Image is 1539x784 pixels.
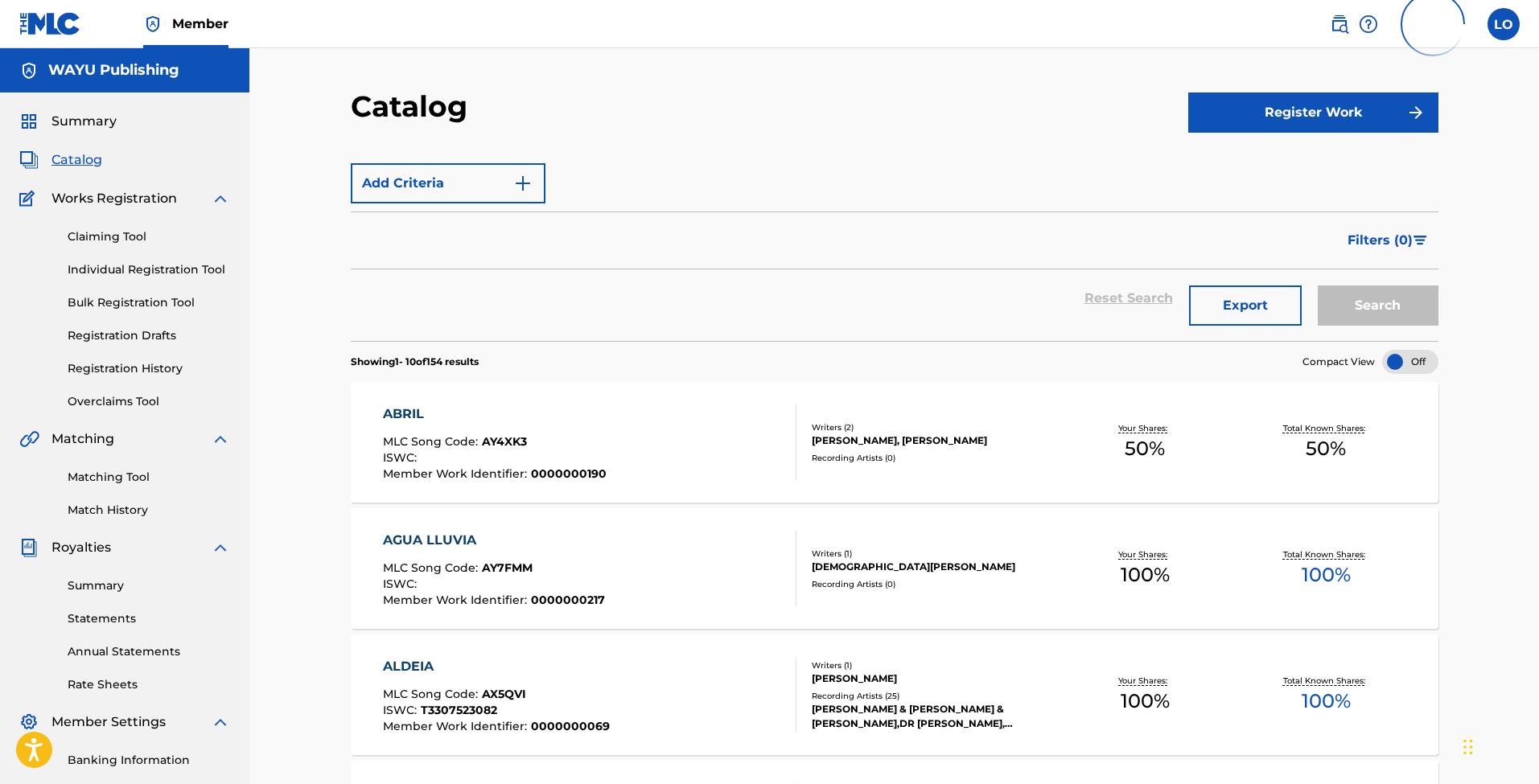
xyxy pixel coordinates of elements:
[1459,707,1539,784] iframe: Chat Widget
[351,382,1438,503] a: ABRILMLC Song Code:AY4XK3ISWC:Member Work Identifier:0000000190Writers (2)[PERSON_NAME], [PERSON_...
[68,228,230,245] a: Claiming Tool
[383,657,610,676] div: ALDEIA
[1302,355,1375,369] span: Compact View
[383,593,531,607] span: Member Work Identifier :
[1463,723,1473,771] div: Drag
[1413,236,1427,245] img: filter
[1125,434,1165,463] span: 50 %
[383,434,482,449] span: MLC Song Code :
[351,634,1438,755] a: ALDEIAMLC Song Code:AX5QVIISWC:T3307523082Member Work Identifier:0000000069Writers (1)[PERSON_NAM...
[1302,560,1351,589] span: 100 %
[383,404,607,424] div: ABRIL
[351,163,545,203] button: Add Criteria
[19,429,39,449] img: Matching
[211,189,230,208] img: expand
[19,150,102,170] a: CatalogCatalog
[51,150,102,170] span: Catalog
[1118,422,1171,434] p: Your Shares:
[812,433,1055,448] div: [PERSON_NAME], [PERSON_NAME]
[812,702,1055,731] div: [PERSON_NAME] & [PERSON_NAME] & [PERSON_NAME],DR [PERSON_NAME], [PERSON_NAME] & [PERSON_NAME] & [...
[383,577,421,591] span: ISWC :
[51,112,117,131] span: Summary
[1488,8,1520,40] div: User Menu
[143,14,163,34] img: Top Rightsholder
[1330,8,1349,40] a: Public Search
[1121,687,1170,716] span: 100 %
[68,294,230,311] a: Bulk Registration Tool
[531,593,605,607] span: 0000000217
[383,687,482,701] span: MLC Song Code :
[1359,14,1378,34] img: help
[211,429,230,449] img: expand
[1189,285,1302,326] button: Export
[383,703,421,717] span: ISWC :
[19,150,39,170] img: Catalog
[1121,560,1170,589] span: 100 %
[68,643,230,660] a: Annual Statements
[482,434,527,449] span: AY4XK3
[421,703,497,717] span: T3307523082
[51,538,111,557] span: Royalties
[172,14,228,33] span: Member
[51,712,166,732] span: Member Settings
[482,560,533,575] span: AY7FMM
[19,538,39,557] img: Royalties
[68,393,230,410] a: Overclaims Tool
[351,88,475,125] h2: Catalog
[383,560,482,575] span: MLC Song Code :
[68,610,230,627] a: Statements
[1406,103,1426,122] img: f7272a7cc735f4ea7f67.svg
[68,502,230,519] a: Match History
[482,687,526,701] span: AX5QVI
[812,690,1055,702] div: Recording Artists ( 25 )
[51,429,114,449] span: Matching
[68,261,230,278] a: Individual Registration Tool
[812,671,1055,686] div: [PERSON_NAME]
[19,12,81,35] img: MLC Logo
[68,577,230,594] a: Summary
[19,61,39,80] img: Accounts
[1348,231,1413,250] span: Filters ( 0 )
[383,719,531,733] span: Member Work Identifier :
[68,752,230,769] a: Banking Information
[19,712,39,732] img: Member Settings
[383,531,605,550] div: AGUA LLUVIA
[531,719,610,733] span: 0000000069
[1188,92,1438,133] button: Register Work
[1283,675,1369,687] p: Total Known Shares:
[351,508,1438,629] a: AGUA LLUVIAMLC Song Code:AY7FMMISWC:Member Work Identifier:0000000217Writers (1)[DEMOGRAPHIC_DATA...
[531,466,607,481] span: 0000000190
[812,560,1055,574] div: [DEMOGRAPHIC_DATA][PERSON_NAME]
[1118,548,1171,560] p: Your Shares:
[383,450,421,465] span: ISWC :
[351,155,1438,341] form: Search Form
[19,112,39,131] img: Summary
[1283,422,1369,434] p: Total Known Shares:
[211,712,230,732] img: expand
[1283,548,1369,560] p: Total Known Shares:
[812,578,1055,590] div: Recording Artists ( 0 )
[68,469,230,486] a: Matching Tool
[1302,687,1351,716] span: 100 %
[19,112,117,131] a: SummarySummary
[1494,521,1539,654] iframe: Resource Center
[812,548,1055,560] div: Writers ( 1 )
[68,360,230,377] a: Registration History
[48,61,179,80] h5: WAYU Publishing
[68,676,230,693] a: Rate Sheets
[211,538,230,557] img: expand
[1330,14,1349,34] img: search
[1118,675,1171,687] p: Your Shares:
[51,189,177,208] span: Works Registration
[1359,8,1378,40] div: Help
[513,174,533,193] img: 9d2ae6d4665cec9f34b9.svg
[1338,220,1438,261] button: Filters (0)
[812,421,1055,433] div: Writers ( 2 )
[19,189,40,208] img: Works Registration
[812,452,1055,464] div: Recording Artists ( 0 )
[1306,434,1346,463] span: 50 %
[68,327,230,344] a: Registration Drafts
[383,466,531,481] span: Member Work Identifier :
[812,659,1055,671] div: Writers ( 1 )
